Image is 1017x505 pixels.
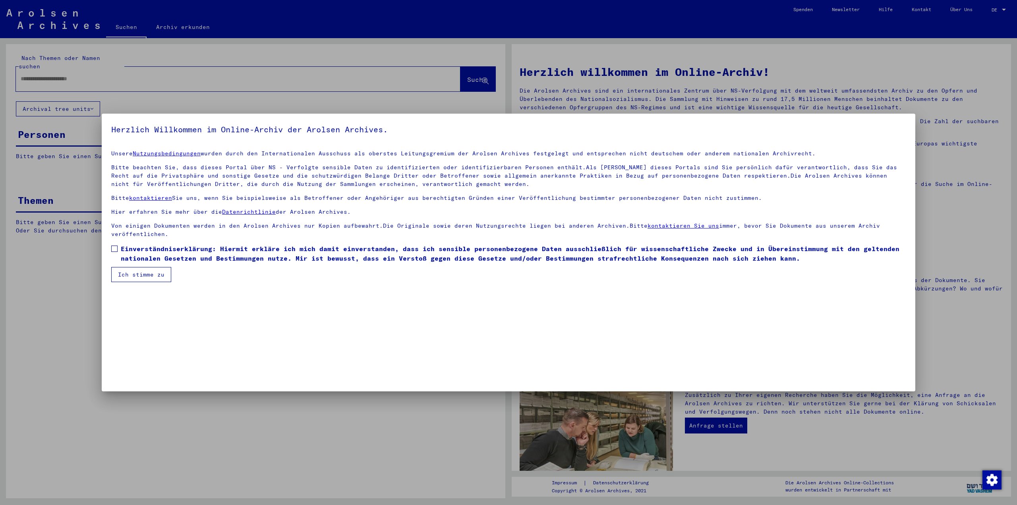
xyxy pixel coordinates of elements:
h5: Herzlich Willkommen im Online-Archiv der Arolsen Archives. [111,123,906,136]
button: Ich stimme zu [111,267,171,282]
a: Datenrichtlinie [222,208,276,215]
p: Unsere wurden durch den Internationalen Ausschuss als oberstes Leitungsgremium der Arolsen Archiv... [111,149,906,158]
p: Bitte Sie uns, wenn Sie beispielsweise als Betroffener oder Angehöriger aus berechtigten Gründen ... [111,194,906,202]
img: Zustimmung ändern [982,470,1002,490]
span: Einverständniserklärung: Hiermit erkläre ich mich damit einverstanden, dass ich sensible personen... [121,244,906,263]
a: kontaktieren [129,194,172,201]
p: Hier erfahren Sie mehr über die der Arolsen Archives. [111,208,906,216]
p: Bitte beachten Sie, dass dieses Portal über NS - Verfolgte sensible Daten zu identifizierten oder... [111,163,906,188]
a: kontaktieren Sie uns [648,222,719,229]
p: Von einigen Dokumenten werden in den Arolsen Archives nur Kopien aufbewahrt.Die Originale sowie d... [111,222,906,238]
a: Nutzungsbedingungen [133,150,201,157]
